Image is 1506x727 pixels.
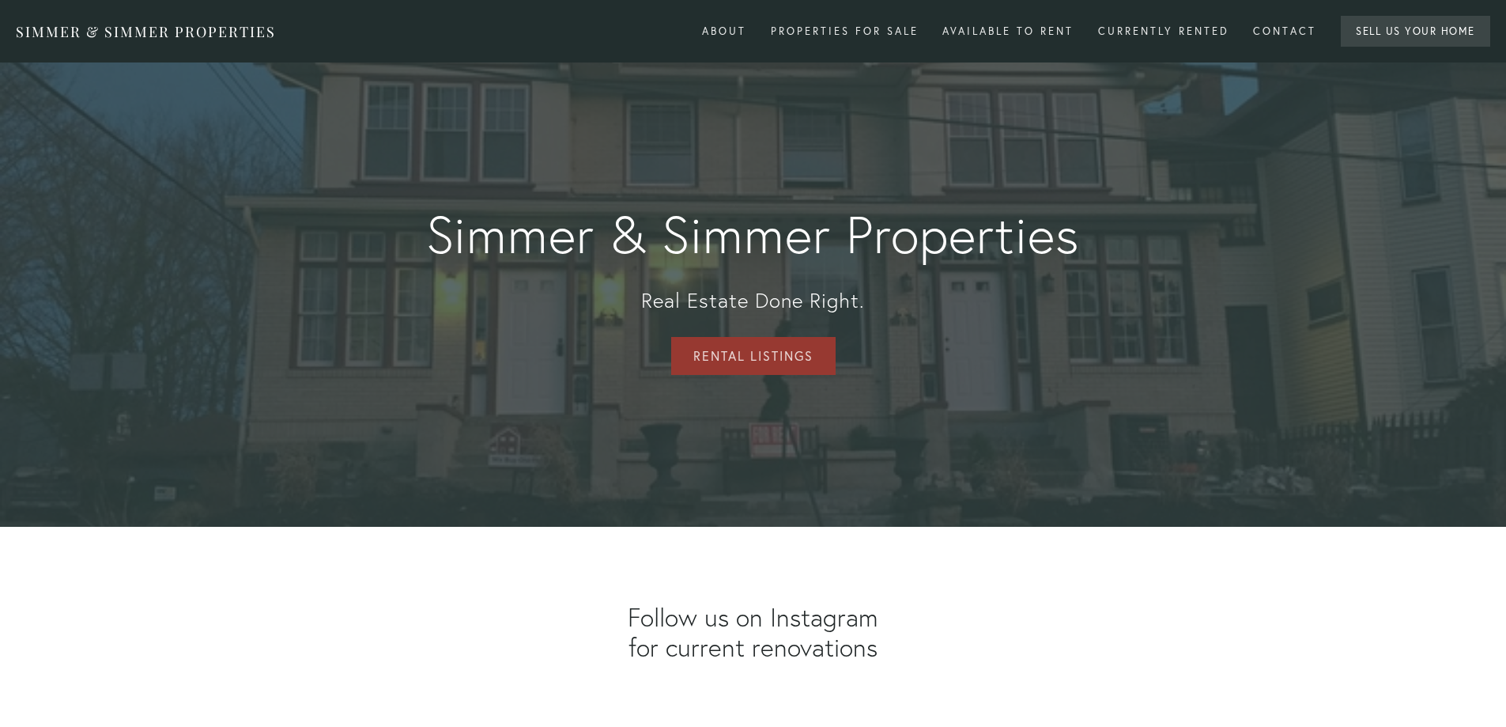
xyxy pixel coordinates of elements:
[401,206,1106,313] p: Real Estate Done Right.
[1243,18,1327,44] a: Contact
[692,18,757,44] a: About
[932,18,1084,44] div: Available to rent
[671,337,836,375] a: Rental Listings
[401,206,1106,264] strong: Simmer & Simmer Properties
[16,22,276,41] a: Simmer & Simmer Properties
[1341,16,1491,47] a: Sell Us Your Home
[1088,18,1240,44] div: Currently rented
[376,603,1131,664] h1: Follow us on Instagram for current renovations
[761,18,929,44] div: Properties for Sale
